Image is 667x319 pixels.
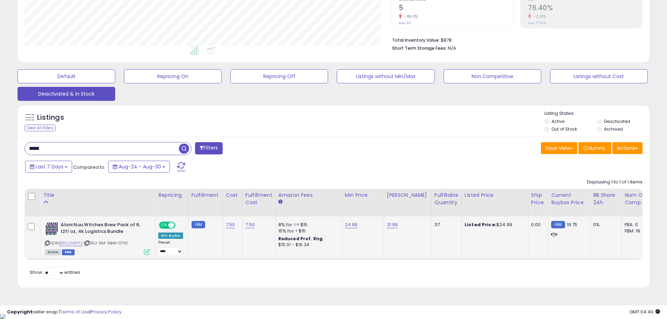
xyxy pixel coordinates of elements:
[551,192,587,206] div: Current Buybox Price
[278,199,283,205] small: Amazon Fees.
[531,222,543,228] div: 0.00
[245,221,255,228] a: 7.50
[465,222,523,228] div: $24.99
[604,118,630,124] label: Deactivated
[45,249,61,255] span: All listings currently available for purchase on Amazon
[387,192,429,199] div: [PERSON_NAME]
[7,309,121,315] div: seller snap | |
[245,192,272,206] div: Fulfillment Cost
[91,308,121,315] a: Privacy Policy
[625,228,648,234] div: FBM: 19
[226,192,239,199] div: Cost
[59,240,83,246] a: B0CL2V6712
[195,142,222,154] button: Filters
[593,192,619,206] div: BB Share 24h.
[158,233,183,239] div: Win BuyBox
[528,4,642,13] h2: 76.40%
[278,242,336,248] div: $15.01 - $16.24
[444,69,541,83] button: Non Competitive
[604,126,623,132] label: Archived
[551,126,577,132] label: Out of Stock
[399,4,513,13] h2: 5
[392,45,447,51] b: Short Term Storage Fees:
[531,14,546,19] small: -2.01%
[278,222,336,228] div: 8% for <= $15
[465,192,525,199] div: Listed Price
[84,240,128,246] span: | SKU: 9M-5B4A-O7I0
[551,118,564,124] label: Active
[124,69,222,83] button: Repricing On
[45,222,59,236] img: 517edRsIOZL._SL40_.jpg
[230,69,328,83] button: Repricing Off
[62,249,75,255] span: FBM
[174,222,186,228] span: OFF
[567,221,578,228] span: 19.75
[435,222,456,228] div: 117
[465,221,496,228] b: Listed Price:
[37,113,64,123] h5: Listings
[61,222,146,236] b: Alani Nuu Witches Brew Pack of 6, 12fl oz, 4k Logistics Bundle
[435,192,459,206] div: Fulfillable Quantity
[587,179,642,186] div: Displaying 1 to 1 of 1 items
[593,222,616,228] div: 0%
[630,308,660,315] span: 2025-09-7 04:40 GMT
[7,308,33,315] strong: Copyright
[30,269,80,276] span: Show: entries
[625,222,648,228] div: FBA: 0
[119,163,161,170] span: Aug-24 - Aug-30
[158,192,186,199] div: Repricing
[18,87,115,101] button: Deactivated & In Stock
[345,192,381,199] div: Min Price
[226,221,235,228] a: 7.50
[399,21,411,25] small: Prev: 36
[278,228,336,234] div: 15% for > $15
[541,142,577,154] button: Save View
[337,69,435,83] button: Listings without Min/Max
[192,221,205,228] small: FBM
[544,110,649,117] p: Listing States:
[60,308,90,315] a: Terms of Use
[448,45,456,51] span: N/A
[531,192,545,206] div: Ship Price
[108,161,170,173] button: Aug-24 - Aug-30
[550,69,648,83] button: Listings without Cost
[43,192,152,199] div: Title
[18,69,115,83] button: Default
[278,192,339,199] div: Amazon Fees
[25,125,56,131] div: Clear All Filters
[528,21,546,25] small: Prev: 77.97%
[551,221,565,228] small: FBM
[73,164,105,171] span: Compared to:
[612,142,642,154] button: Actions
[583,145,605,152] span: Columns
[392,35,637,44] li: $878
[192,192,220,199] div: Fulfillment
[402,14,418,19] small: -86.11%
[36,163,63,170] span: Last 7 Days
[625,192,650,206] div: Num of Comp.
[158,240,183,256] div: Preset:
[387,221,398,228] a: 31.99
[392,37,440,43] b: Total Inventory Value:
[578,142,611,154] button: Columns
[278,236,324,242] b: Reduced Prof. Rng.
[345,221,358,228] a: 24.99
[160,222,168,228] span: ON
[45,222,150,254] div: ASIN:
[25,161,72,173] button: Last 7 Days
